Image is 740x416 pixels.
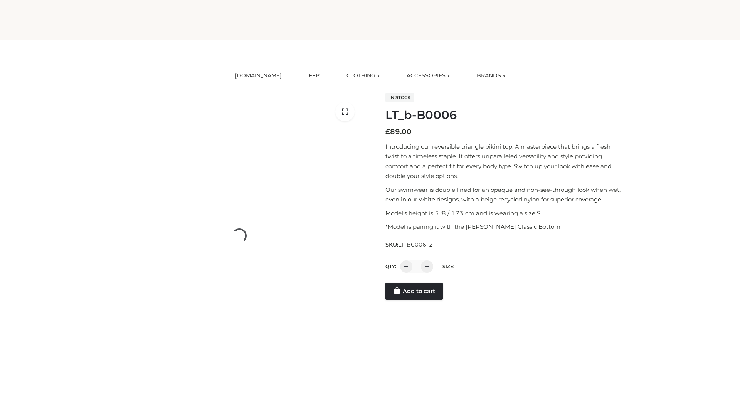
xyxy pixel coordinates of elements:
a: Add to cart [385,283,443,300]
a: [DOMAIN_NAME] [229,67,288,84]
label: QTY: [385,263,396,269]
a: FFP [303,67,325,84]
span: SKU: [385,240,434,249]
bdi: 89.00 [385,127,412,136]
p: *Model is pairing it with the [PERSON_NAME] Classic Bottom [385,222,626,232]
a: ACCESSORIES [401,67,456,84]
a: BRANDS [471,67,511,84]
span: £ [385,127,390,136]
h1: LT_b-B0006 [385,108,626,122]
span: LT_B0006_2 [398,241,433,248]
a: CLOTHING [341,67,385,84]
p: Introducing our reversible triangle bikini top. A masterpiece that brings a fresh twist to a time... [385,142,626,181]
label: Size: [442,263,454,269]
p: Our swimwear is double lined for an opaque and non-see-through look when wet, even in our white d... [385,185,626,205]
span: In stock [385,93,414,102]
p: Model’s height is 5 ‘8 / 173 cm and is wearing a size S. [385,208,626,218]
